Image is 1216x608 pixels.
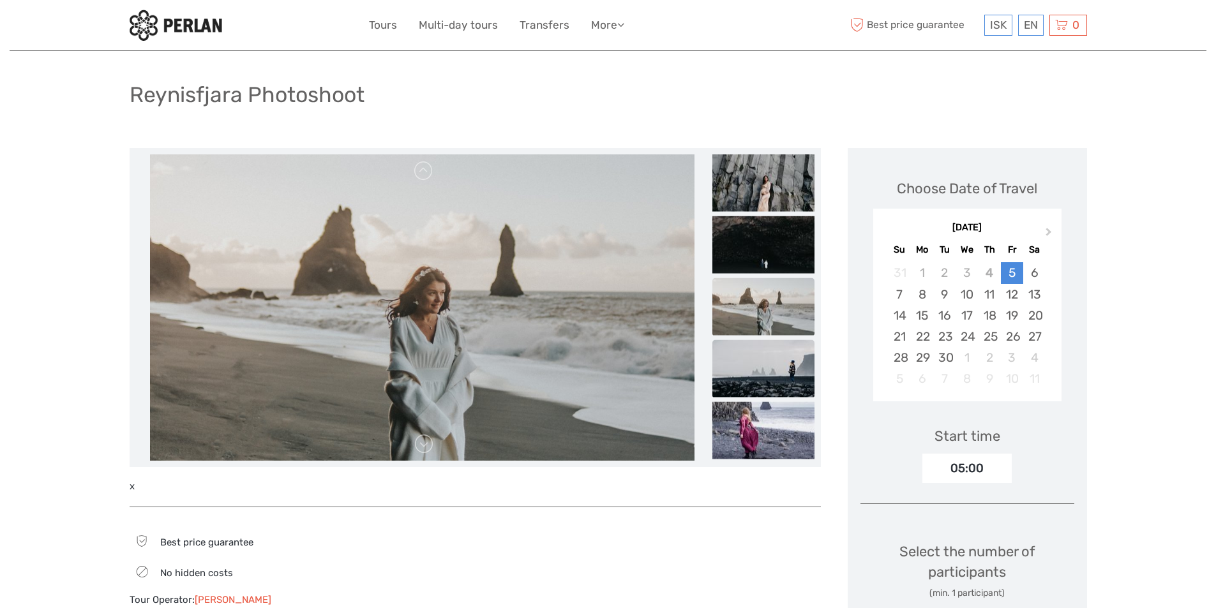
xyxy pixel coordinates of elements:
[1001,326,1023,347] div: Choose Friday, September 26th, 2025
[979,241,1001,258] div: Th
[1023,262,1046,283] div: Choose Saturday, September 6th, 2025
[911,326,933,347] div: Choose Monday, September 22nd, 2025
[150,154,694,461] img: c55a7928b29d4b23930ce690e3f8235e_main_slider.jpg
[712,216,814,274] img: def2949e5da343bda707ef075aae184f_slider_thumbnail.jpg
[1023,326,1046,347] div: Choose Saturday, September 27th, 2025
[1070,19,1081,31] span: 0
[956,368,978,389] div: Not available Wednesday, October 8th, 2025
[933,347,956,368] div: Choose Tuesday, September 30th, 2025
[1001,347,1023,368] div: Choose Friday, October 3rd, 2025
[848,15,981,36] span: Best price guarantee
[911,368,933,389] div: Not available Monday, October 6th, 2025
[911,241,933,258] div: Mo
[889,262,911,283] div: Not available Sunday, August 31st, 2025
[877,262,1057,389] div: month 2025-09
[933,262,956,283] div: Not available Tuesday, September 2nd, 2025
[160,567,233,579] span: No hidden costs
[1018,15,1044,36] div: EN
[933,326,956,347] div: Choose Tuesday, September 23rd, 2025
[889,241,911,258] div: Su
[933,305,956,326] div: Choose Tuesday, September 16th, 2025
[979,347,1001,368] div: Choose Thursday, October 2nd, 2025
[897,179,1037,198] div: Choose Date of Travel
[889,284,911,305] div: Choose Sunday, September 7th, 2025
[911,305,933,326] div: Choose Monday, September 15th, 2025
[990,19,1007,31] span: ISK
[979,368,1001,389] div: Not available Thursday, October 9th, 2025
[1040,225,1060,245] button: Next Month
[911,347,933,368] div: Choose Monday, September 29th, 2025
[979,284,1001,305] div: Choose Thursday, September 11th, 2025
[712,402,814,459] img: 43a443824950488ba2f1a444349bf00c_slider_thumbnail.jpg
[591,16,624,34] a: More
[956,326,978,347] div: Choose Wednesday, September 24th, 2025
[956,305,978,326] div: Choose Wednesday, September 17th, 2025
[979,262,1001,283] div: Not available Thursday, September 4th, 2025
[922,454,1012,483] div: 05:00
[956,262,978,283] div: Not available Wednesday, September 3rd, 2025
[1023,368,1046,389] div: Not available Saturday, October 11th, 2025
[130,593,462,607] div: Tour Operator:
[1023,347,1046,368] div: Choose Saturday, October 4th, 2025
[933,284,956,305] div: Choose Tuesday, September 9th, 2025
[956,347,978,368] div: Choose Wednesday, October 1st, 2025
[933,368,956,389] div: Not available Tuesday, October 7th, 2025
[1023,241,1046,258] div: Sa
[911,284,933,305] div: Choose Monday, September 8th, 2025
[130,10,222,41] img: 288-6a22670a-0f57-43d8-a107-52fbc9b92f2c_logo_small.jpg
[956,241,978,258] div: We
[520,16,569,34] a: Transfers
[889,368,911,389] div: Not available Sunday, October 5th, 2025
[712,278,814,336] img: c55a7928b29d4b23930ce690e3f8235e_slider_thumbnail.jpg
[712,340,814,397] img: 82f3fca1fbf54ddb9a2fae995c402bad_slider_thumbnail.jpg
[860,587,1074,600] div: (min. 1 participant)
[979,305,1001,326] div: Choose Thursday, September 18th, 2025
[1023,284,1046,305] div: Choose Saturday, September 13th, 2025
[935,426,1000,446] div: Start time
[873,221,1062,235] div: [DATE]
[1023,305,1046,326] div: Choose Saturday, September 20th, 2025
[160,537,253,548] span: Best price guarantee
[1001,241,1023,258] div: Fr
[369,16,397,34] a: Tours
[147,20,162,35] button: Open LiveChat chat widget
[889,347,911,368] div: Choose Sunday, September 28th, 2025
[1001,368,1023,389] div: Not available Friday, October 10th, 2025
[195,594,271,605] a: [PERSON_NAME]
[1001,305,1023,326] div: Choose Friday, September 19th, 2025
[889,305,911,326] div: Choose Sunday, September 14th, 2025
[911,262,933,283] div: Not available Monday, September 1st, 2025
[889,326,911,347] div: Choose Sunday, September 21st, 2025
[18,22,144,33] p: We're away right now. Please check back later!
[130,480,821,493] div: x
[933,241,956,258] div: Tu
[130,82,364,108] h1: Reynisfjara Photoshoot
[419,16,498,34] a: Multi-day tours
[1001,284,1023,305] div: Choose Friday, September 12th, 2025
[956,284,978,305] div: Choose Wednesday, September 10th, 2025
[712,154,814,212] img: f708662b40ed480c9fa92396ed598a47_slider_thumbnail.jpg
[1001,262,1023,283] div: Choose Friday, September 5th, 2025
[979,326,1001,347] div: Choose Thursday, September 25th, 2025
